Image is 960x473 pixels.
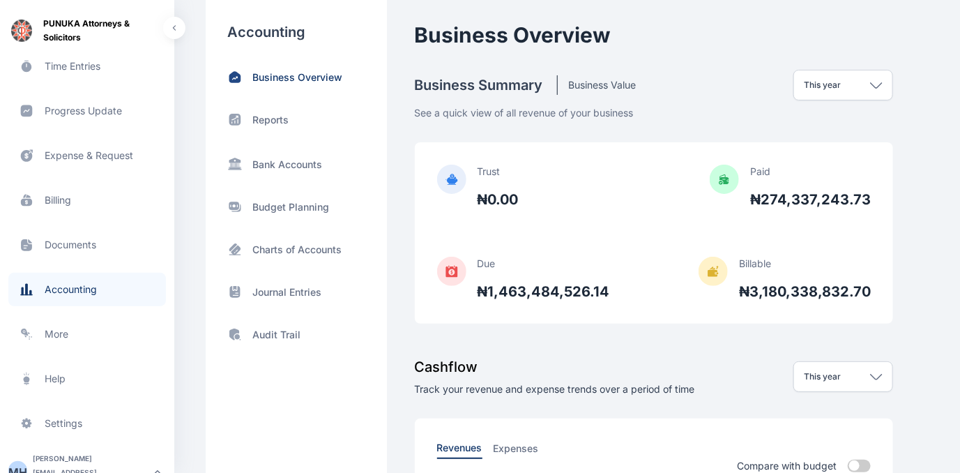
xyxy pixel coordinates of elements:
[8,273,166,306] a: accounting
[415,357,695,377] h3: Cashflow
[415,100,893,120] p: See a quick view of all revenue of your business
[228,285,242,299] img: archive-book.469f2b76.svg
[228,327,365,342] a: Audit Trail
[228,327,242,342] img: shield-search.e37bf0af.svg
[415,382,695,396] p: Track your revenue and expense trends over a period of time
[253,200,330,214] p: Budget Planning
[43,17,163,45] span: PUNUKA Attorneys & Solicitors
[8,362,166,396] a: help
[478,190,519,209] p: ₦0.00
[228,155,365,172] a: Bank Accounts
[253,158,323,172] p: Bank Accounts
[228,285,365,299] a: Journal Entries
[8,228,166,262] a: documents
[253,328,301,342] p: Audit Trail
[437,257,466,286] img: DueAmountIcon.42f0ab39.svg
[478,257,610,271] p: Due
[804,80,841,91] p: This year
[739,282,871,301] p: ₦3,180,338,832.70
[228,22,365,42] h3: Accounting
[8,317,166,351] a: more
[737,459,837,473] p: Compare with budget
[8,183,166,217] a: billing
[804,371,841,382] p: This year
[228,242,242,257] img: card-pos.ab3033c8.svg
[228,112,365,127] a: Reports
[253,285,322,299] p: Journal Entries
[8,139,166,172] a: expense & request
[8,407,166,440] a: settings
[710,165,739,194] img: PaidIcon.786b7493.svg
[494,441,539,459] button: Expenses
[437,165,466,194] img: TrustIcon.fde16d91.svg
[750,165,871,179] p: Paid
[558,78,637,92] h5: Business Value
[478,282,610,301] p: ₦1,463,484,526.14
[415,22,893,47] h2: Business Overview
[228,242,365,257] a: Charts of Accounts
[478,165,519,179] p: Trust
[228,70,242,84] img: home-trend-up.185bc2c3.svg
[437,441,482,459] button: Revenues
[8,50,166,83] a: time entries
[228,112,242,127] img: status-up.570d3177.svg
[228,200,365,214] a: Budget Planning
[415,75,558,95] h4: Business Summary
[253,243,342,257] p: Charts of Accounts
[228,70,365,84] a: Business Overview
[699,257,728,286] img: BillableIcon.40ad40cf.svg
[228,200,242,214] img: moneys.97c8a2cc.svg
[739,257,871,271] p: Billable
[253,113,289,127] p: Reports
[228,156,242,171] img: SideBarBankIcon.97256624.svg
[750,190,871,209] p: ₦274,337,243.73
[253,70,343,84] p: Business Overview
[8,94,166,128] a: progress update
